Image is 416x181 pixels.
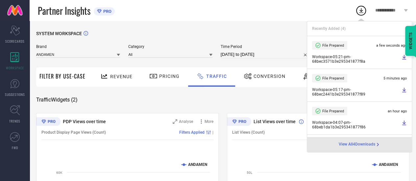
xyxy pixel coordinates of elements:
[322,76,344,80] span: File Prepared
[110,74,133,79] span: Revenue
[56,171,62,174] text: 60K
[63,119,106,124] span: PDP Views over time
[9,119,20,124] span: TRENDS
[322,109,344,113] span: File Prepared
[402,120,407,129] a: Download
[221,51,310,58] input: Select time period
[36,31,82,36] span: SYSTEM WORKSPACE
[12,145,18,150] span: FWD
[402,87,407,97] a: Download
[5,39,25,44] span: SCORECARDS
[206,74,227,79] span: Traffic
[227,117,251,127] div: Premium
[36,117,61,127] div: Premium
[188,162,207,167] text: ANDAMEN
[5,92,25,97] span: SUGGESTIONS
[36,44,120,49] span: Brand
[254,74,285,79] span: Conversion
[376,43,407,48] span: a few seconds ago
[173,119,177,124] svg: Zoom
[39,72,86,80] span: Filter By Use-Case
[232,130,265,135] span: List Views (Count)
[159,74,180,79] span: Pricing
[254,119,296,124] span: List Views over time
[38,4,90,17] span: Partner Insights
[102,9,111,14] span: PRO
[247,171,253,174] text: 50L
[339,142,380,147] a: View All4Downloads
[205,119,213,124] span: More
[212,130,213,135] span: |
[379,162,398,167] text: ANDAMEN
[41,130,106,135] span: Product Display Page Views (Count)
[36,97,78,103] span: Traffic Widgets ( 2 )
[355,5,367,16] div: Open download list
[6,65,24,70] span: WORKSPACE
[312,87,400,97] span: Workspace - 05:17-pm - 68bec2441b3e295341877f89
[383,76,407,80] span: 5 minutes ago
[339,142,380,147] div: Open download page
[128,44,212,49] span: Category
[179,119,193,124] span: Analyse
[179,130,205,135] span: Filters Applied
[402,55,407,64] a: Download
[312,26,346,31] span: Recently Added ( 4 )
[322,43,344,48] span: File Prepared
[339,142,375,147] span: View All 4 Downloads
[312,55,400,64] span: Workspace - 05:21-pm - 68bec3571b3e295341877f8a
[312,120,400,129] span: Workspace - 04:07-pm - 68beb1da1b3e295341877f86
[221,44,310,49] span: Time Period
[388,109,407,113] span: an hour ago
